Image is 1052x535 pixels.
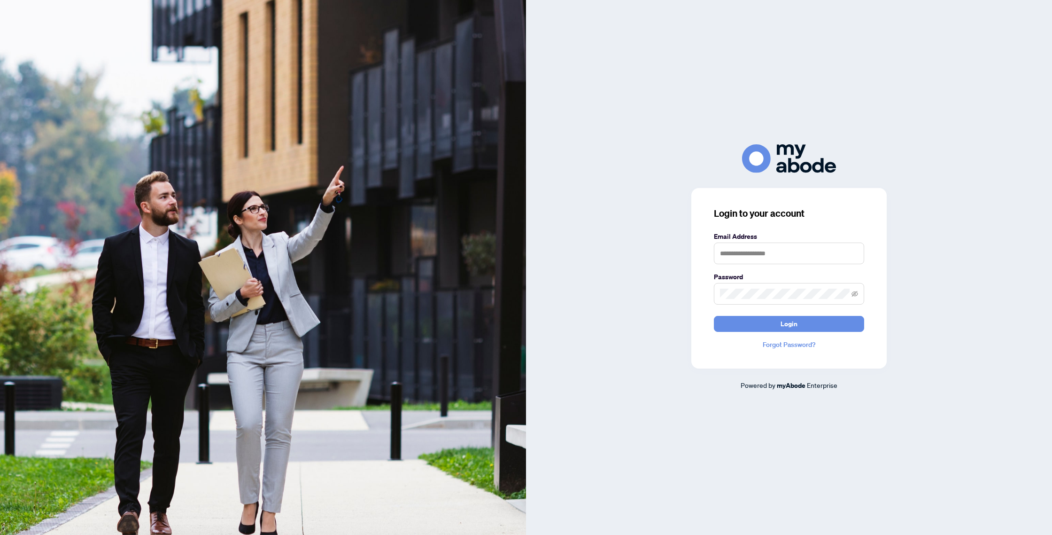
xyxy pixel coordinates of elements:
label: Password [714,272,864,282]
button: Login [714,316,864,332]
label: Email Address [714,231,864,242]
span: eye-invisible [851,291,858,297]
h3: Login to your account [714,207,864,220]
span: Login [781,316,797,331]
a: myAbode [777,380,805,391]
a: Forgot Password? [714,339,864,350]
img: ma-logo [742,144,836,173]
span: Powered by [741,381,775,389]
span: Enterprise [807,381,837,389]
